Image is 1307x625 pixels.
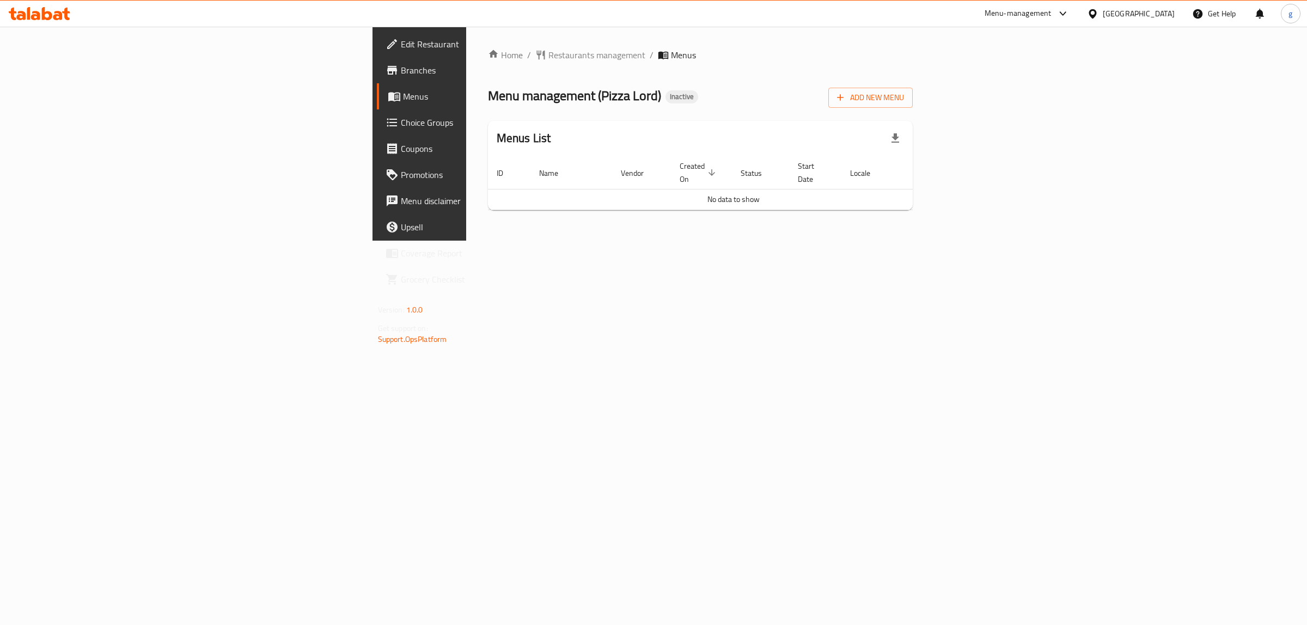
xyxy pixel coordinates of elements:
span: Locale [850,167,884,180]
a: Upsell [377,214,591,240]
a: Promotions [377,162,591,188]
a: Coupons [377,136,591,162]
span: Grocery Checklist [401,273,582,286]
a: Choice Groups [377,109,591,136]
span: g [1288,8,1292,20]
span: Menu management ( Pizza Lord ) [488,83,661,108]
span: Edit Restaurant [401,38,582,51]
span: Inactive [665,92,698,101]
div: Menu-management [985,7,1052,20]
span: Menu disclaimer [401,194,582,207]
nav: breadcrumb [488,48,913,62]
span: Status [741,167,776,180]
span: 1.0.0 [406,303,423,317]
span: No data to show [707,192,760,206]
h2: Menus List [497,130,551,146]
a: Grocery Checklist [377,266,591,292]
a: Edit Restaurant [377,31,591,57]
button: Add New Menu [828,88,913,108]
div: [GEOGRAPHIC_DATA] [1103,8,1175,20]
a: Branches [377,57,591,83]
span: Vendor [621,167,658,180]
a: Menu disclaimer [377,188,591,214]
th: Actions [897,156,979,189]
span: Name [539,167,572,180]
a: Menus [377,83,591,109]
span: Choice Groups [401,116,582,129]
a: Coverage Report [377,240,591,266]
span: Coupons [401,142,582,155]
table: enhanced table [488,156,979,210]
span: Upsell [401,220,582,234]
span: Restaurants management [548,48,645,62]
span: Coverage Report [401,247,582,260]
div: Export file [882,125,908,151]
li: / [650,48,653,62]
a: Support.OpsPlatform [378,332,447,346]
span: Menus [671,48,696,62]
span: Add New Menu [837,91,904,105]
span: Get support on: [378,321,428,335]
span: Menus [403,90,582,103]
span: Branches [401,64,582,77]
span: ID [497,167,517,180]
div: Inactive [665,90,698,103]
span: Version: [378,303,405,317]
span: Start Date [798,160,828,186]
span: Promotions [401,168,582,181]
span: Created On [680,160,719,186]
